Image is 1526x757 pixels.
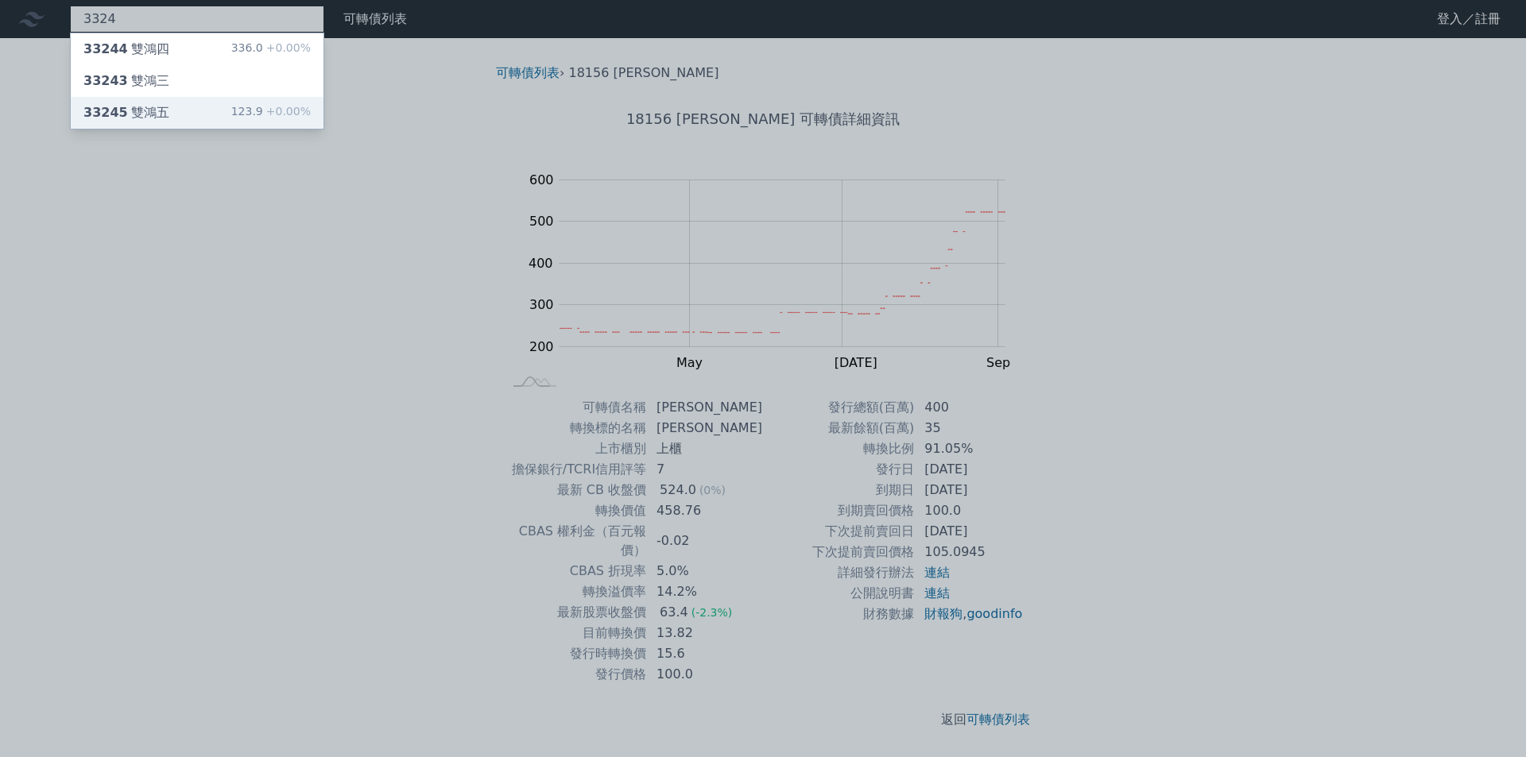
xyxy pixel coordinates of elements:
[71,65,323,97] a: 33243雙鴻三
[83,71,169,91] div: 雙鴻三
[83,41,128,56] span: 33244
[71,33,323,65] a: 33244雙鴻四 336.0+0.00%
[83,40,169,59] div: 雙鴻四
[231,103,311,122] div: 123.9
[231,40,311,59] div: 336.0
[83,73,128,88] span: 33243
[83,105,128,120] span: 33245
[263,41,311,54] span: +0.00%
[263,105,311,118] span: +0.00%
[71,97,323,129] a: 33245雙鴻五 123.9+0.00%
[83,103,169,122] div: 雙鴻五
